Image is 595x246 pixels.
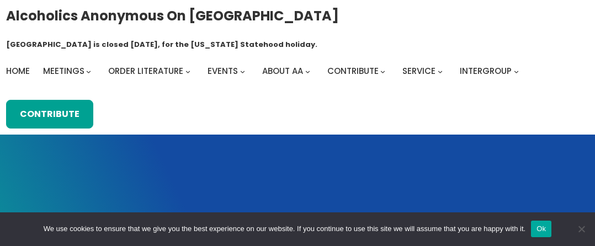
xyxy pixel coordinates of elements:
[576,223,587,234] span: No
[402,63,435,79] a: Service
[6,39,317,50] h1: [GEOGRAPHIC_DATA] is closed [DATE], for the [US_STATE] Statehood holiday.
[86,69,91,74] button: Meetings submenu
[185,69,190,74] button: Order Literature submenu
[327,65,379,77] span: Contribute
[514,69,519,74] button: Intergroup submenu
[6,4,339,28] a: Alcoholics Anonymous on [GEOGRAPHIC_DATA]
[380,69,385,74] button: Contribute submenu
[402,65,435,77] span: Service
[6,65,30,77] span: Home
[460,63,512,79] a: Intergroup
[208,65,238,77] span: Events
[305,69,310,74] button: About AA submenu
[531,221,551,237] button: Ok
[262,63,303,79] a: About AA
[460,65,512,77] span: Intergroup
[438,69,443,74] button: Service submenu
[6,100,93,129] a: Contribute
[240,69,245,74] button: Events submenu
[6,63,30,79] a: Home
[44,223,525,234] span: We use cookies to ensure that we give you the best experience on our website. If you continue to ...
[108,65,183,77] span: Order Literature
[6,63,523,79] nav: Intergroup
[43,65,84,77] span: Meetings
[262,65,303,77] span: About AA
[208,63,238,79] a: Events
[43,63,84,79] a: Meetings
[327,63,379,79] a: Contribute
